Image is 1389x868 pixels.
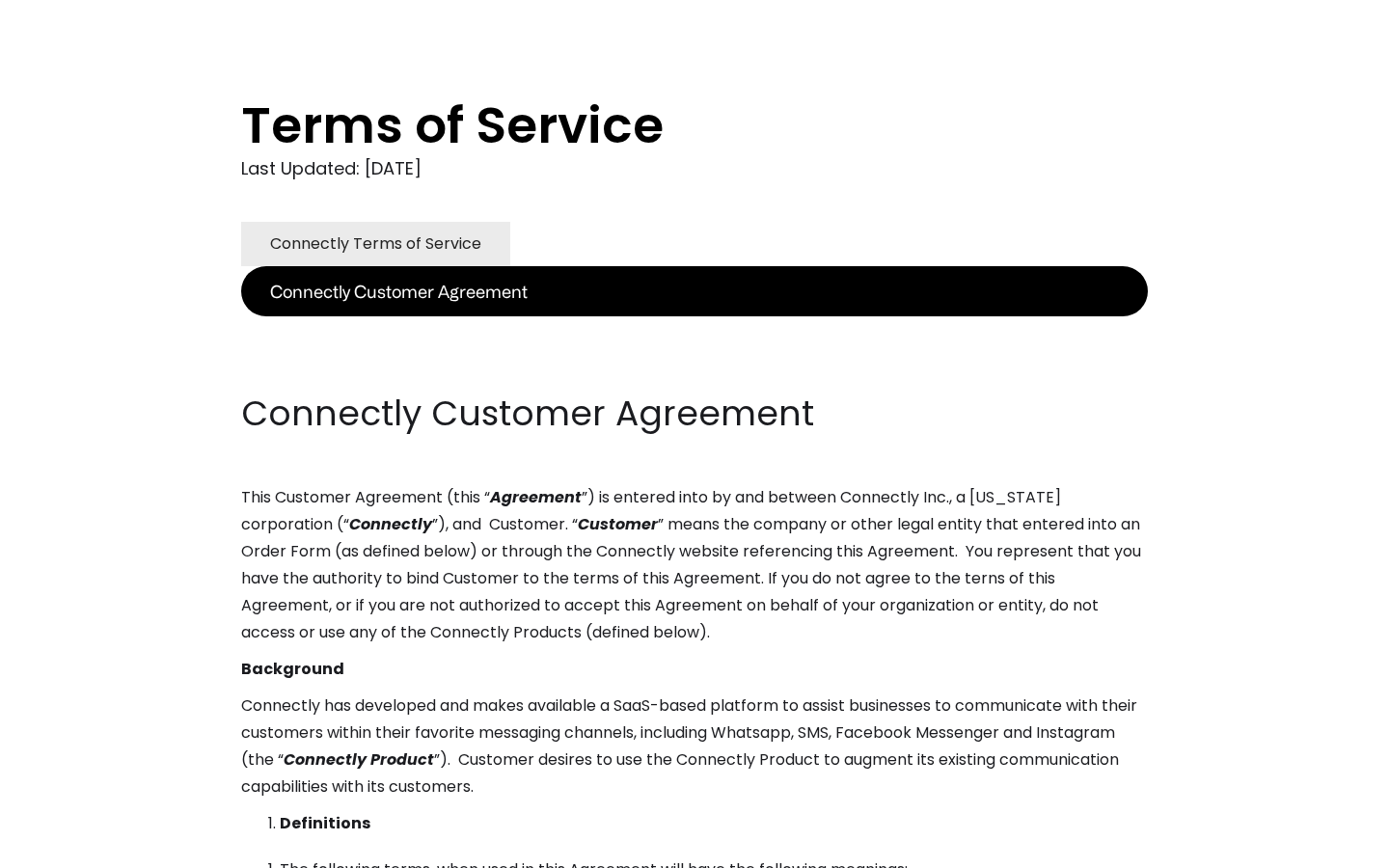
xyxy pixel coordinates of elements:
[19,832,116,861] aside: Language selected: English
[490,486,582,508] em: Agreement
[39,834,116,861] ul: Language list
[241,658,344,680] strong: Background
[241,316,1148,343] p: ‍
[349,513,432,535] em: Connectly
[284,748,434,771] em: Connectly Product
[280,812,370,834] strong: Definitions
[578,513,658,535] em: Customer
[241,390,1148,438] h2: Connectly Customer Agreement
[270,278,528,305] div: Connectly Customer Agreement
[241,96,1071,154] h1: Terms of Service
[241,484,1148,646] p: This Customer Agreement (this “ ”) is entered into by and between Connectly Inc., a [US_STATE] co...
[270,231,481,258] div: Connectly Terms of Service
[241,154,1148,183] div: Last Updated: [DATE]
[241,692,1148,800] p: Connectly has developed and makes available a SaaS-based platform to assist businesses to communi...
[241,353,1148,380] p: ‍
